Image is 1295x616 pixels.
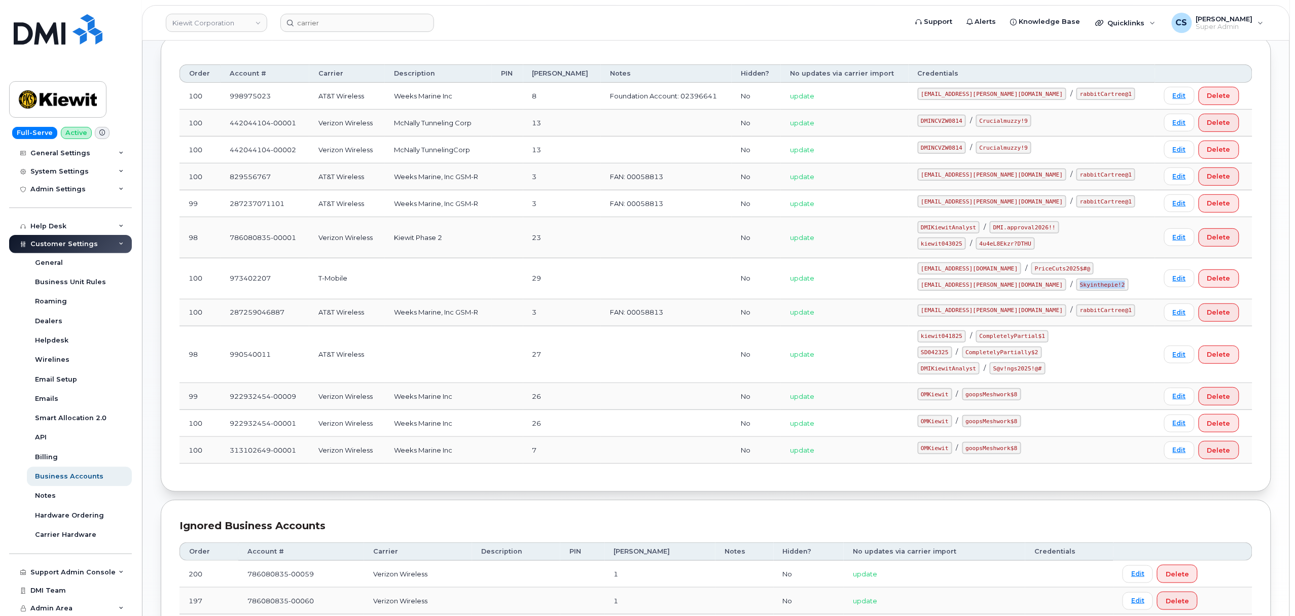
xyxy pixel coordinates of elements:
[732,136,781,163] td: No
[605,561,716,588] td: 1
[179,326,221,384] td: 98
[1207,145,1231,154] span: Delete
[221,299,309,326] td: 287259046887
[918,304,1067,317] code: [EMAIL_ADDRESS][PERSON_NAME][DOMAIN_NAME]
[601,190,732,217] td: FAN: 00058813
[1196,23,1253,31] span: Super Admin
[385,136,492,163] td: McNally TunnelingCorp
[309,437,385,464] td: Verizon Wireless
[908,12,959,32] a: Support
[523,258,601,299] td: 29
[1070,89,1072,97] span: /
[385,110,492,136] td: McNally Tunneling Corp
[179,437,221,464] td: 100
[385,299,492,326] td: Weeks Marine, Inc GSM-R
[1207,232,1231,242] span: Delete
[1157,565,1198,583] button: Delete
[1199,346,1239,364] button: Delete
[1207,91,1231,100] span: Delete
[956,417,958,425] span: /
[1207,446,1231,455] span: Delete
[309,217,385,258] td: Verizon Wireless
[956,443,958,452] span: /
[918,88,1067,100] code: [EMAIL_ADDRESS][PERSON_NAME][DOMAIN_NAME]
[970,143,972,151] span: /
[732,258,781,299] td: No
[790,446,814,454] span: update
[309,410,385,437] td: Verizon Wireless
[918,442,952,454] code: OMKiewit
[918,142,966,154] code: DMINCVZW0814
[309,299,385,326] td: AT&T Wireless
[1199,167,1239,186] button: Delete
[1108,19,1145,27] span: Quicklinks
[523,437,601,464] td: 7
[309,163,385,190] td: AT&T Wireless
[1076,195,1135,208] code: rabbitCartree@1
[1164,228,1195,246] a: Edit
[179,561,238,588] td: 200
[179,410,221,437] td: 100
[732,163,781,190] td: No
[221,83,309,110] td: 998975023
[221,383,309,410] td: 922932454-00009
[221,136,309,163] td: 442044104-00002
[1199,114,1239,132] button: Delete
[1199,194,1239,213] button: Delete
[221,437,309,464] td: 313102649-00001
[309,326,385,384] td: AT&T Wireless
[523,110,601,136] td: 13
[492,64,523,83] th: PIN
[984,223,986,231] span: /
[1070,280,1072,288] span: /
[918,168,1067,181] code: [EMAIL_ADDRESS][PERSON_NAME][DOMAIN_NAME]
[309,110,385,136] td: Verizon Wireless
[1076,304,1135,317] code: rabbitCartree@1
[523,299,601,326] td: 3
[601,64,732,83] th: Notes
[179,542,238,561] th: Order
[962,415,1021,427] code: goopsMeshwork$8
[1166,596,1189,606] span: Delete
[1070,197,1072,205] span: /
[385,410,492,437] td: Weeks Marine Inc
[732,299,781,326] td: No
[1123,592,1153,610] a: Edit
[601,163,732,190] td: FAN: 00058813
[179,588,238,614] td: 197
[1025,542,1113,561] th: Credentials
[732,437,781,464] td: No
[1196,15,1253,23] span: [PERSON_NAME]
[1199,141,1239,159] button: Delete
[732,326,781,384] td: No
[166,14,267,32] a: Kiewit Corporation
[1157,592,1198,610] button: Delete
[1164,269,1195,287] a: Edit
[309,64,385,83] th: Carrier
[990,362,1045,374] code: S@v!ngs2025!@#
[732,217,781,258] td: No
[732,190,781,217] td: No
[179,519,1252,533] div: Ignored Business Accounts
[1165,13,1271,33] div: Chris Smith
[990,221,1059,233] code: DMI.approval2026!!
[1199,228,1239,247] button: Delete
[221,326,309,384] td: 990540011
[523,217,601,258] td: 23
[1164,441,1195,459] a: Edit
[790,92,814,100] span: update
[790,173,814,181] span: update
[918,195,1067,208] code: [EMAIL_ADDRESS][PERSON_NAME][DOMAIN_NAME]
[221,64,309,83] th: Account #
[732,110,781,136] td: No
[918,221,980,233] code: DMIKiewitAnalyst
[179,258,221,299] td: 100
[1076,168,1135,181] code: rabbitCartree@1
[1166,569,1189,579] span: Delete
[959,12,1003,32] a: Alerts
[774,561,844,588] td: No
[1164,87,1195,105] a: Edit
[1076,88,1135,100] code: rabbitCartree@1
[523,190,601,217] td: 3
[918,237,966,250] code: kiewit043025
